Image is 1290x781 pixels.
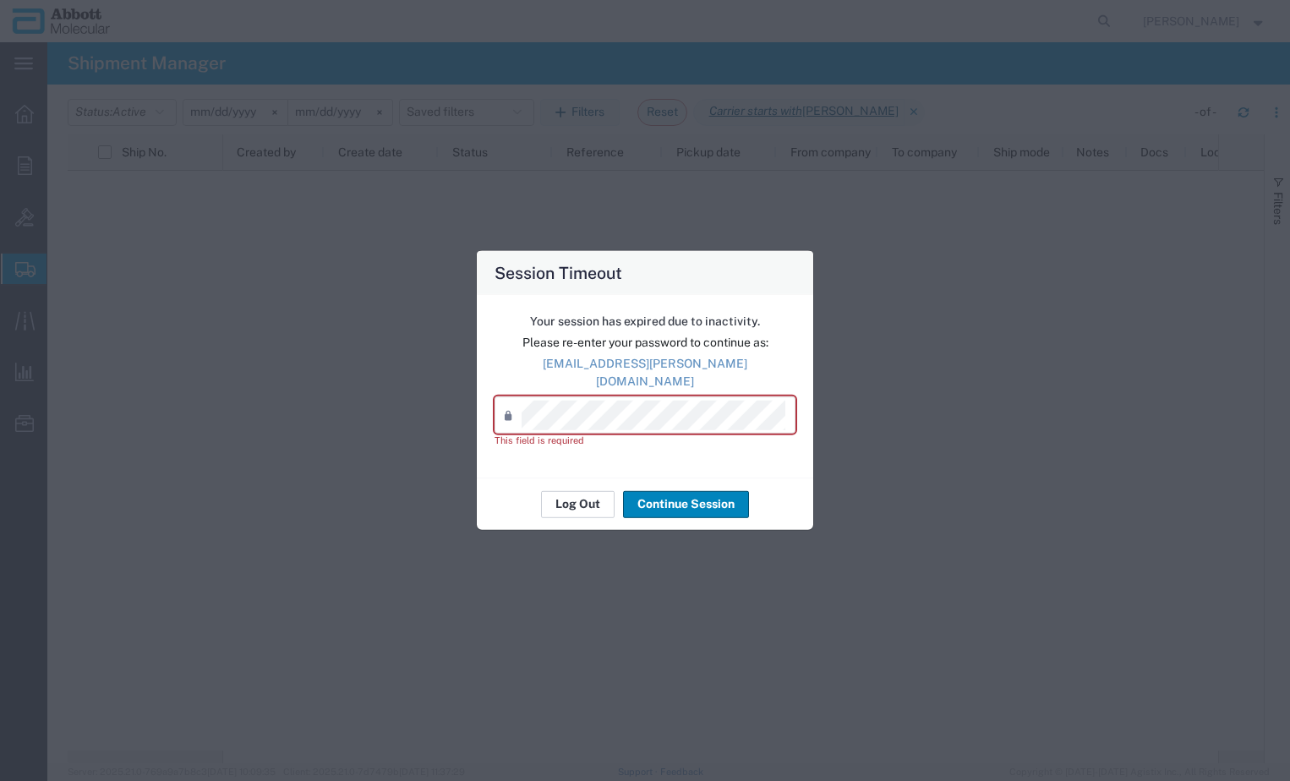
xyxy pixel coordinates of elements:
p: [EMAIL_ADDRESS][PERSON_NAME][DOMAIN_NAME] [495,355,795,390]
button: Continue Session [623,490,749,517]
div: This field is required [495,434,795,448]
p: Please re-enter your password to continue as: [495,334,795,352]
p: Your session has expired due to inactivity. [495,313,795,330]
h4: Session Timeout [495,260,622,285]
button: Log Out [541,490,615,517]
